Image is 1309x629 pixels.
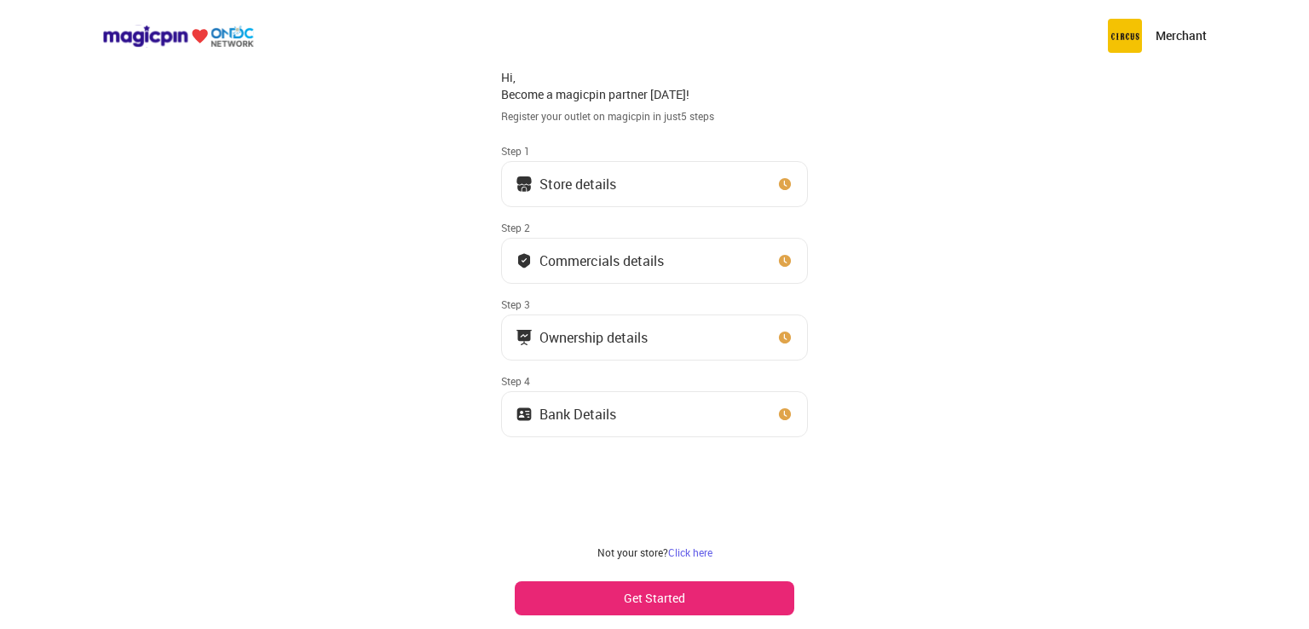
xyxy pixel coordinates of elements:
[515,581,794,615] button: Get Started
[501,221,808,234] div: Step 2
[501,374,808,388] div: Step 4
[516,329,533,346] img: commercials_icon.983f7837.svg
[776,329,793,346] img: clock_icon_new.67dbf243.svg
[776,252,793,269] img: clock_icon_new.67dbf243.svg
[776,406,793,423] img: clock_icon_new.67dbf243.svg
[501,391,808,437] button: Bank Details
[539,257,664,265] div: Commercials details
[516,252,533,269] img: bank_details_tick.fdc3558c.svg
[1156,27,1207,44] p: Merchant
[516,406,533,423] img: ownership_icon.37569ceb.svg
[539,410,616,418] div: Bank Details
[501,238,808,284] button: Commercials details
[776,176,793,193] img: clock_icon_new.67dbf243.svg
[1108,19,1142,53] img: circus.b677b59b.png
[539,180,616,188] div: Store details
[501,161,808,207] button: Store details
[501,297,808,311] div: Step 3
[501,314,808,361] button: Ownership details
[501,144,808,158] div: Step 1
[539,333,648,342] div: Ownership details
[597,545,668,559] span: Not your store?
[668,545,712,559] a: Click here
[102,25,254,48] img: ondc-logo-new-small.8a59708e.svg
[501,69,808,102] div: Hi, Become a magicpin partner [DATE]!
[516,176,533,193] img: storeIcon.9b1f7264.svg
[501,109,808,124] div: Register your outlet on magicpin in just 5 steps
